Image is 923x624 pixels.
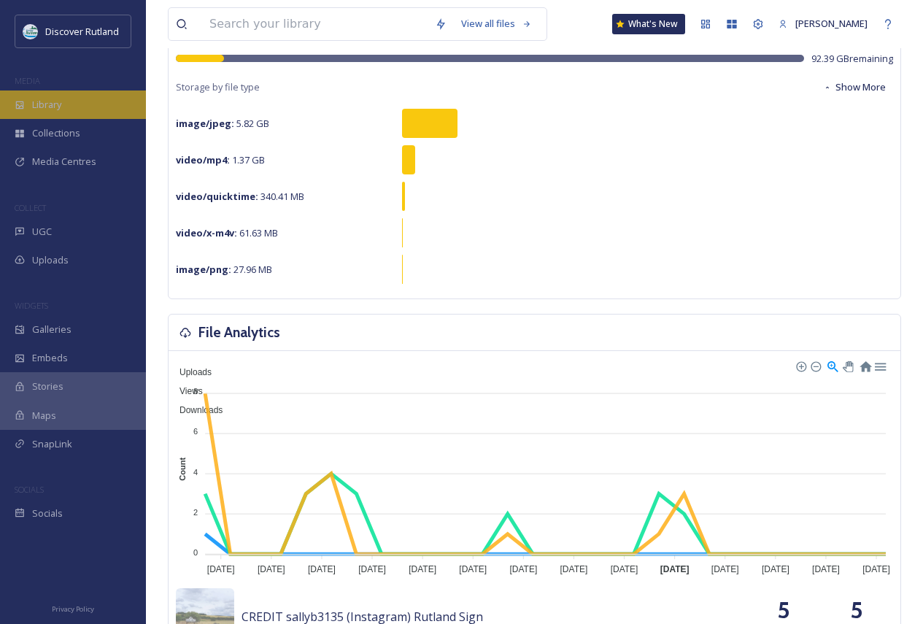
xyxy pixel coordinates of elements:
[178,458,187,481] text: Count
[32,380,63,393] span: Stories
[169,386,203,396] span: Views
[843,361,851,370] div: Panning
[15,202,46,213] span: COLLECT
[52,599,94,617] a: Privacy Policy
[358,564,386,574] tspan: [DATE]
[207,564,235,574] tspan: [DATE]
[812,564,840,574] tspan: [DATE]
[308,564,336,574] tspan: [DATE]
[193,508,198,517] tspan: 2
[176,226,237,239] strong: video/x-m4v :
[15,484,44,495] span: SOCIALS
[32,155,96,169] span: Media Centres
[811,52,893,66] span: 92.39 GB remaining
[176,263,272,276] span: 27.96 MB
[862,564,890,574] tspan: [DATE]
[176,117,269,130] span: 5.82 GB
[176,190,258,203] strong: video/quicktime :
[176,117,234,130] strong: image/jpeg :
[509,564,537,574] tspan: [DATE]
[193,548,198,557] tspan: 0
[193,427,198,436] tspan: 6
[762,564,789,574] tspan: [DATE]
[176,36,243,50] span: 7.61 GB / 100 GB
[32,323,72,336] span: Galleries
[771,9,875,38] a: [PERSON_NAME]
[32,126,80,140] span: Collections
[816,73,893,101] button: Show More
[258,564,285,574] tspan: [DATE]
[32,253,69,267] span: Uploads
[176,80,260,94] span: Storage by file type
[612,14,685,34] a: What's New
[560,564,588,574] tspan: [DATE]
[169,367,212,377] span: Uploads
[454,9,539,38] a: View all files
[32,225,52,239] span: UGC
[52,604,94,614] span: Privacy Policy
[32,98,61,112] span: Library
[32,351,68,365] span: Embeds
[32,506,63,520] span: Socials
[202,8,428,40] input: Search your library
[409,564,436,574] tspan: [DATE]
[198,322,280,343] h3: File Analytics
[23,24,38,39] img: DiscoverRutlandlog37F0B7.png
[15,75,40,86] span: MEDIA
[176,153,265,166] span: 1.37 GB
[32,409,56,423] span: Maps
[176,190,304,203] span: 340.41 MB
[176,226,278,239] span: 61.63 MB
[873,359,886,371] div: Menu
[859,359,871,371] div: Reset Zoom
[45,25,119,38] span: Discover Rutland
[15,300,48,311] span: WIDGETS
[176,153,230,166] strong: video/mp4 :
[32,437,72,451] span: SnapLink
[193,467,198,476] tspan: 4
[795,361,806,371] div: Zoom In
[795,17,868,30] span: [PERSON_NAME]
[193,387,198,396] tspan: 8
[459,564,487,574] tspan: [DATE]
[176,263,231,276] strong: image/png :
[826,359,838,371] div: Selection Zoom
[711,564,739,574] tspan: [DATE]
[169,405,223,415] span: Downloads
[660,564,690,574] tspan: [DATE]
[810,361,820,371] div: Zoom Out
[611,564,638,574] tspan: [DATE]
